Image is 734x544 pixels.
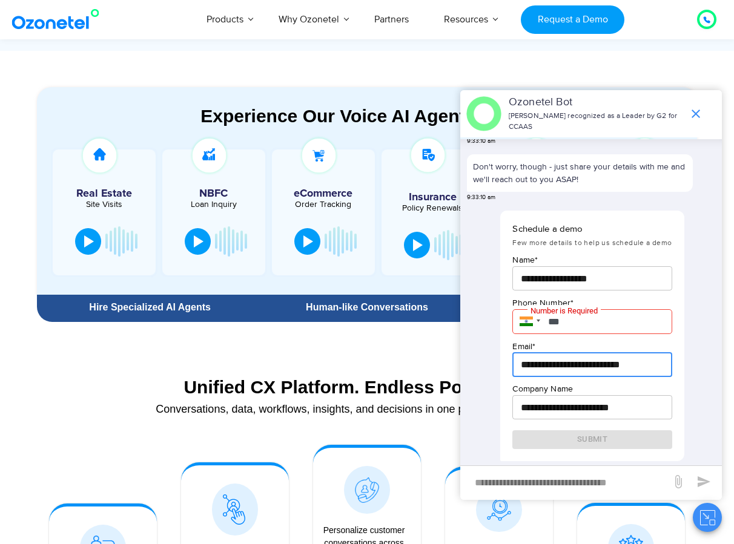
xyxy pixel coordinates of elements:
[168,188,259,199] h5: NBFC
[512,238,672,247] span: Few more details to help us schedule a demo
[388,204,477,212] div: Policy Renewals
[43,404,691,415] div: Conversations, data, workflows, insights, and decisions in one place. With AI at its core!
[512,297,672,309] p: Phone Number *
[467,193,495,202] span: 9:33:10 am
[509,111,683,133] p: [PERSON_NAME] recognized as a Leader by G2 for CCAAS
[467,137,495,146] span: 9:33:10 am
[512,382,672,395] p: Company Name
[512,223,672,237] p: Schedule a demo
[521,5,624,34] a: Request a Demo
[263,303,471,312] div: Human-like Conversations
[278,200,369,209] div: Order Tracking
[49,105,709,126] div: Experience Our Voice AI Agents in Action
[684,102,708,126] span: end chat or minimize
[278,188,369,199] h5: eCommerce
[43,303,257,312] div: Hire Specialized AI Agents
[59,200,150,209] div: Site Visits
[512,309,544,335] div: India: + 91
[466,96,501,131] img: header
[509,94,683,111] p: Ozonetel Bot
[43,376,691,398] div: Unified CX Platform. Endless Possibilities.
[473,160,687,186] p: Don't worry, though - just share your details with me and we'll reach out to you ASAP!
[466,472,665,494] div: new-msg-input
[168,200,259,209] div: Loan Inquiry
[59,188,150,199] h5: Real Estate
[512,340,672,353] p: Email *
[693,503,722,532] button: Close chat
[388,192,477,203] h5: Insurance
[527,305,601,317] div: Number is Required
[512,254,672,266] p: Name *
